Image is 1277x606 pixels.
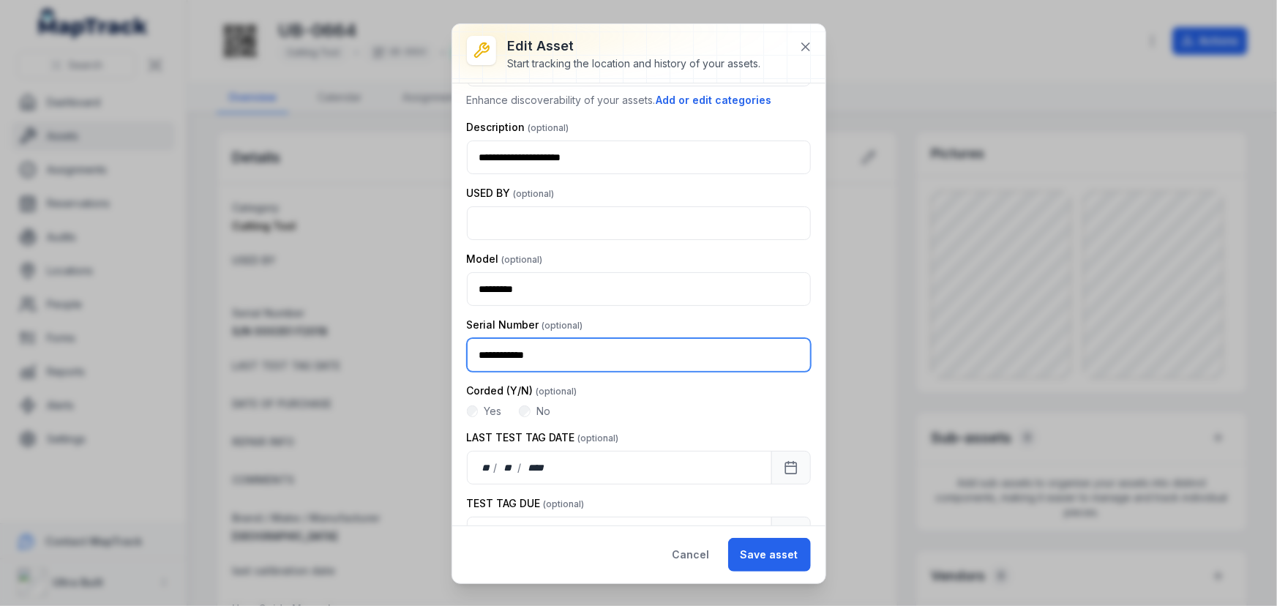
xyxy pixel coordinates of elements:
label: LAST TEST TAG DATE [467,430,619,445]
h3: Edit asset [508,36,761,56]
div: year, [523,460,550,475]
div: month, [498,460,518,475]
label: TEST TAG DUE [467,496,585,511]
label: Yes [484,404,501,419]
label: Serial Number [467,318,583,332]
div: / [493,460,498,475]
label: Model [467,252,543,266]
label: No [536,404,550,419]
p: Enhance discoverability of your assets. [467,92,811,108]
label: Description [467,120,569,135]
div: Start tracking the location and history of your assets. [508,56,761,71]
button: Save asset [728,538,811,572]
div: / [518,460,523,475]
button: Cancel [660,538,722,572]
div: day, [479,460,494,475]
label: USED BY [467,186,555,201]
button: Calendar [771,451,811,485]
button: Calendar [771,517,811,550]
button: Add or edit categories [656,92,773,108]
label: Corded (Y/N) [467,384,577,398]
